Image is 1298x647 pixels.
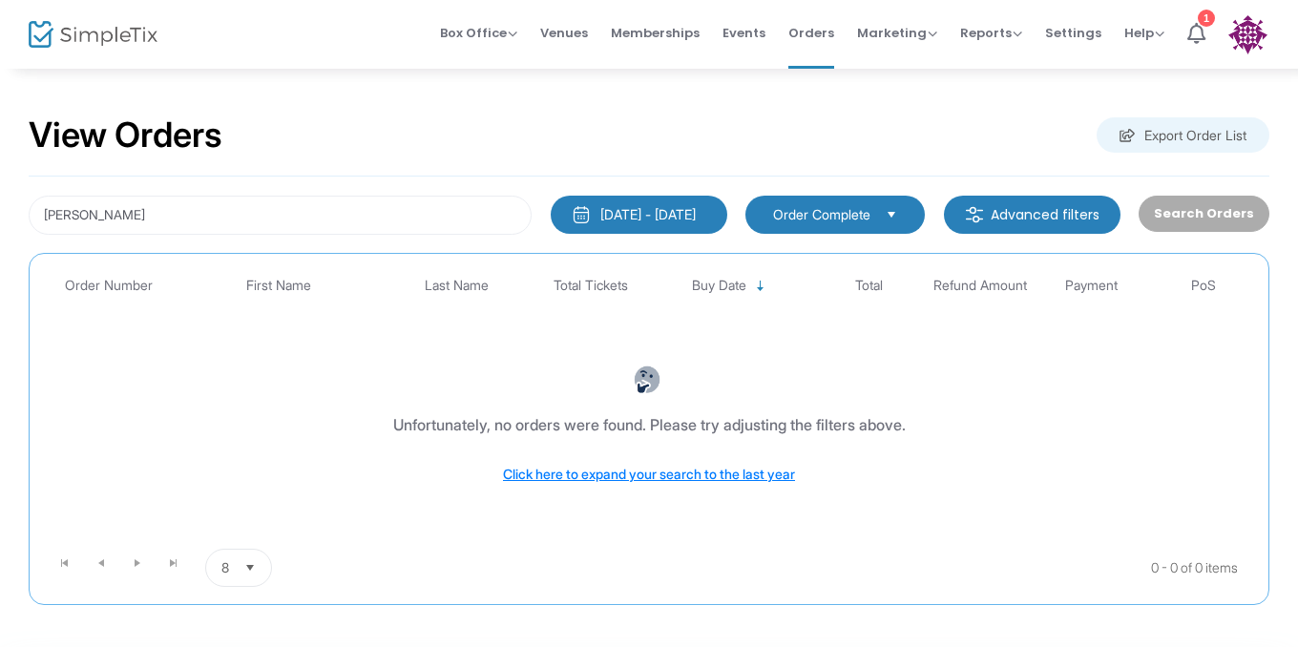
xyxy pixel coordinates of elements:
[944,196,1120,234] m-button: Advanced filters
[611,9,700,57] span: Memberships
[540,9,588,57] span: Venues
[503,466,795,482] span: Click here to expand your search to the last year
[65,278,153,294] span: Order Number
[692,278,746,294] span: Buy Date
[425,278,489,294] span: Last Name
[246,278,311,294] span: First Name
[1198,8,1215,25] div: 1
[29,115,222,157] h2: View Orders
[960,24,1022,42] span: Reports
[600,205,696,224] div: [DATE] - [DATE]
[633,365,661,394] img: face-thinking.png
[393,413,906,436] div: Unfortunately, no orders were found. Please try adjusting the filters above.
[1124,24,1164,42] span: Help
[221,558,229,577] span: 8
[788,9,834,57] span: Orders
[572,205,591,224] img: monthly
[753,279,768,294] span: Sortable
[29,196,532,235] input: Search by name, email, phone, order number, ip address, or last 4 digits of card
[878,204,905,225] button: Select
[1045,9,1101,57] span: Settings
[551,196,727,234] button: [DATE] - [DATE]
[39,263,1259,541] div: Data table
[237,550,263,586] button: Select
[857,24,937,42] span: Marketing
[1191,278,1216,294] span: PoS
[534,263,646,308] th: Total Tickets
[965,205,984,224] img: filter
[925,263,1036,308] th: Refund Amount
[813,263,925,308] th: Total
[440,24,517,42] span: Box Office
[773,205,870,224] span: Order Complete
[1065,278,1118,294] span: Payment
[722,9,765,57] span: Events
[462,549,1238,587] kendo-pager-info: 0 - 0 of 0 items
